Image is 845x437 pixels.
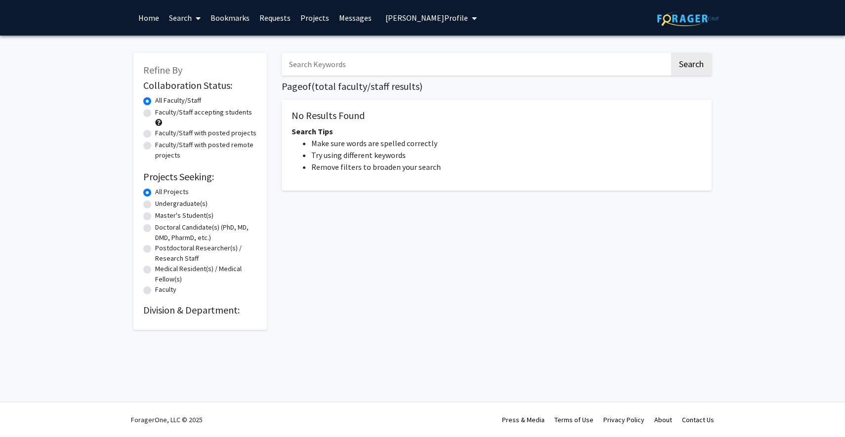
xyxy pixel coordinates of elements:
[155,222,257,243] label: Doctoral Candidate(s) (PhD, MD, DMD, PharmD, etc.)
[155,243,257,264] label: Postdoctoral Researcher(s) / Research Staff
[206,0,254,35] a: Bookmarks
[155,187,189,197] label: All Projects
[292,126,333,136] span: Search Tips
[155,140,257,160] label: Faculty/Staff with posted remote projects
[155,284,176,295] label: Faculty
[292,110,702,121] h5: No Results Found
[671,53,712,76] button: Search
[155,264,257,284] label: Medical Resident(s) / Medical Fellow(s)
[164,0,206,35] a: Search
[155,107,252,118] label: Faculty/Staff accepting students
[131,402,203,437] div: ForagerOne, LLC © 2025
[682,415,714,424] a: Contact Us
[155,210,213,221] label: Master's Student(s)
[311,149,702,161] li: Try using different keywords
[385,13,468,23] span: [PERSON_NAME] Profile
[143,171,257,183] h2: Projects Seeking:
[657,11,719,26] img: ForagerOne Logo
[143,304,257,316] h2: Division & Department:
[334,0,377,35] a: Messages
[311,161,702,173] li: Remove filters to broaden your search
[143,79,257,91] h2: Collaboration Status:
[155,128,256,138] label: Faculty/Staff with posted projects
[282,80,712,92] h1: Page of ( total faculty/staff results)
[143,64,182,76] span: Refine By
[282,53,670,76] input: Search Keywords
[282,200,712,223] nav: Page navigation
[654,415,672,424] a: About
[254,0,296,35] a: Requests
[133,0,164,35] a: Home
[155,95,201,106] label: All Faculty/Staff
[311,137,702,149] li: Make sure words are spelled correctly
[296,0,334,35] a: Projects
[155,199,208,209] label: Undergraduate(s)
[554,415,593,424] a: Terms of Use
[603,415,644,424] a: Privacy Policy
[502,415,545,424] a: Press & Media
